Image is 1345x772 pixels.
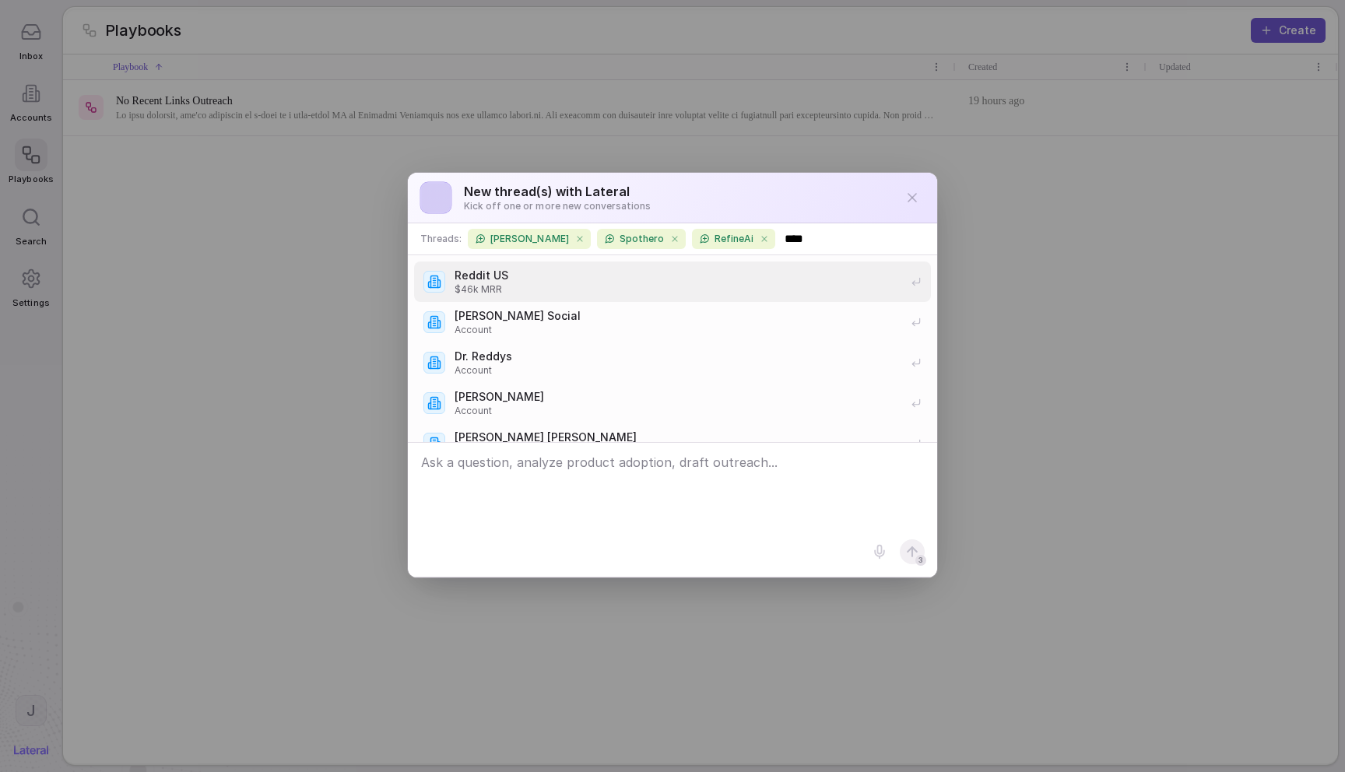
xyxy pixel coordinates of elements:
[455,308,901,324] span: [PERSON_NAME] Social
[455,364,901,377] span: Account
[900,539,925,564] button: 3
[455,268,901,283] span: Reddit US
[715,233,753,245] span: RefineAi
[420,233,462,245] span: Threads:
[455,430,901,445] span: [PERSON_NAME] [PERSON_NAME]
[490,233,568,245] span: [PERSON_NAME]
[455,405,901,417] span: Account
[620,233,664,245] span: Spothero
[455,349,901,364] span: Dr. Reddys
[464,182,651,201] span: New thread(s) with Lateral
[455,283,901,296] span: $46k MRR
[918,554,923,567] span: 3
[455,389,901,405] span: [PERSON_NAME]
[464,200,651,212] span: Kick off one or more new conversations
[455,324,901,336] span: Account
